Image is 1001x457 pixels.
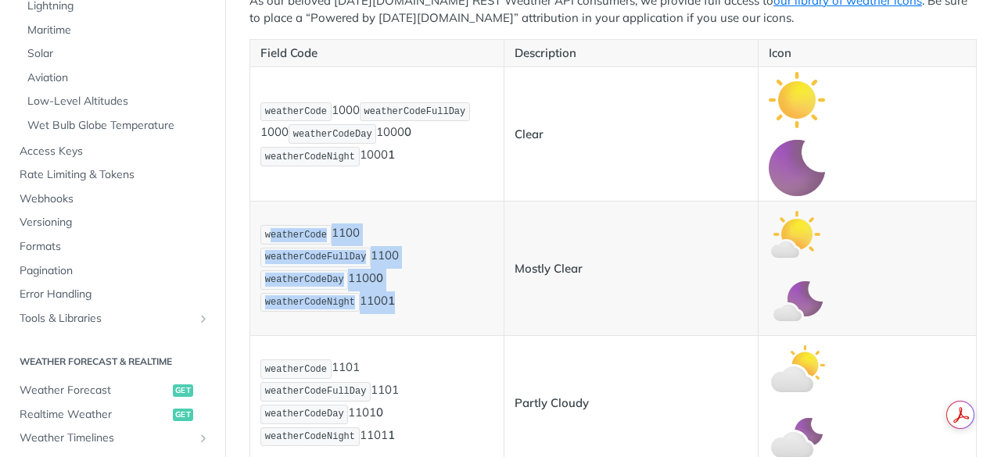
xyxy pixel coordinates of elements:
[27,94,210,109] span: Low-Level Altitudes
[197,432,210,445] button: Show subpages for Weather Timelines
[769,206,825,262] img: mostly_clear_day
[515,261,583,276] strong: Mostly Clear
[12,235,213,259] a: Formats
[173,384,193,397] span: get
[20,383,169,398] span: Weather Forecast
[20,239,210,255] span: Formats
[265,297,355,308] span: weatherCodeNight
[265,409,344,420] span: weatherCodeDay
[515,45,748,62] p: Description
[20,144,210,159] span: Access Keys
[20,287,210,302] span: Error Handling
[20,407,169,423] span: Realtime Weather
[260,223,493,313] p: 1100 1100 1100 1100
[769,360,825,375] span: Expand image
[27,118,210,134] span: Wet Bulb Globe Temperature
[260,358,493,448] p: 1101 1101 1101 1101
[388,293,395,308] strong: 1
[769,274,825,330] img: mostly_clear_night
[388,427,395,442] strong: 1
[12,163,213,187] a: Rate Limiting & Tokens
[265,386,367,397] span: weatherCodeFullDay
[265,230,327,241] span: weatherCode
[12,283,213,306] a: Error Handling
[769,159,825,174] span: Expand image
[12,211,213,234] a: Versioning
[12,140,213,163] a: Access Keys
[27,70,210,86] span: Aviation
[769,91,825,106] span: Expand image
[12,379,213,402] a: Weather Forecastget
[12,259,213,283] a: Pagination
[20,215,210,230] span: Versioning
[364,106,466,117] span: weatherCodeFullDay
[173,409,193,421] span: get
[27,23,210,38] span: Maritime
[20,191,210,207] span: Webhooks
[376,270,383,285] strong: 0
[20,66,213,90] a: Aviation
[12,307,213,330] a: Tools & LibrariesShow subpages for Tools & Libraries
[20,311,193,327] span: Tools & Libraries
[12,187,213,211] a: Webhooks
[769,226,825,241] span: Expand image
[20,90,213,113] a: Low-Level Altitudes
[404,125,411,140] strong: 0
[376,405,383,420] strong: 0
[769,294,825,309] span: Expand image
[265,364,327,375] span: weatherCode
[20,19,213,42] a: Maritime
[12,403,213,427] a: Realtime Weatherget
[293,129,372,140] span: weatherCodeDay
[265,431,355,442] span: weatherCodeNight
[769,140,825,196] img: clear_night
[388,148,395,162] strong: 1
[27,46,210,62] span: Solar
[12,427,213,450] a: Weather TimelinesShow subpages for Weather Timelines
[20,430,193,446] span: Weather Timelines
[260,101,493,168] p: 1000 1000 1000 1000
[12,355,213,369] h2: Weather Forecast & realtime
[769,72,825,128] img: clear_day
[197,312,210,325] button: Show subpages for Tools & Libraries
[265,274,344,285] span: weatherCodeDay
[20,167,210,183] span: Rate Limiting & Tokens
[20,114,213,137] a: Wet Bulb Globe Temperature
[769,341,825,397] img: partly_cloudy_day
[265,152,355,162] span: weatherCodeNight
[265,106,327,117] span: weatherCode
[20,263,210,279] span: Pagination
[515,395,589,410] strong: Partly Cloudy
[20,42,213,66] a: Solar
[265,252,367,262] span: weatherCodeFullDay
[260,45,493,62] p: Field Code
[769,428,825,443] span: Expand image
[515,127,544,141] strong: Clear
[769,45,966,62] p: Icon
